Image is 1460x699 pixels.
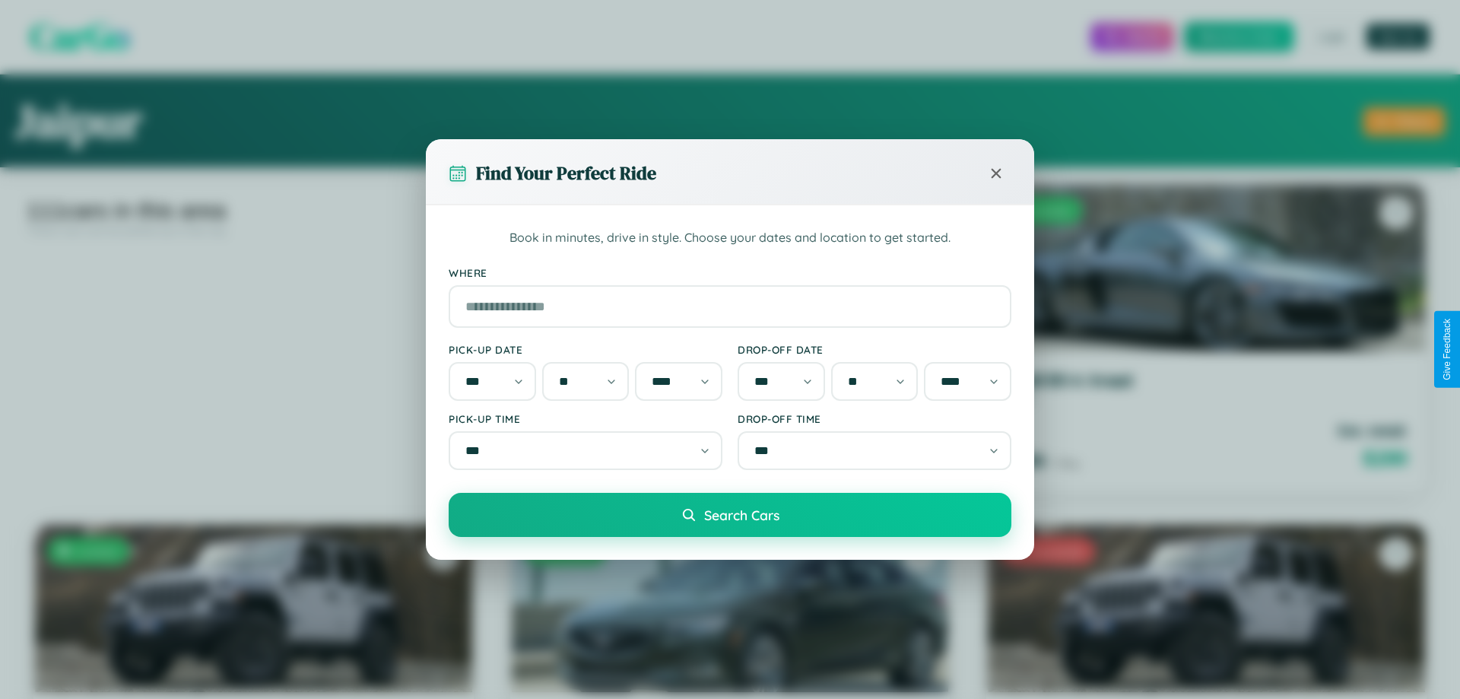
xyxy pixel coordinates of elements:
[449,343,722,356] label: Pick-up Date
[449,266,1011,279] label: Where
[738,343,1011,356] label: Drop-off Date
[738,412,1011,425] label: Drop-off Time
[449,493,1011,537] button: Search Cars
[449,228,1011,248] p: Book in minutes, drive in style. Choose your dates and location to get started.
[449,412,722,425] label: Pick-up Time
[476,160,656,186] h3: Find Your Perfect Ride
[704,507,779,523] span: Search Cars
